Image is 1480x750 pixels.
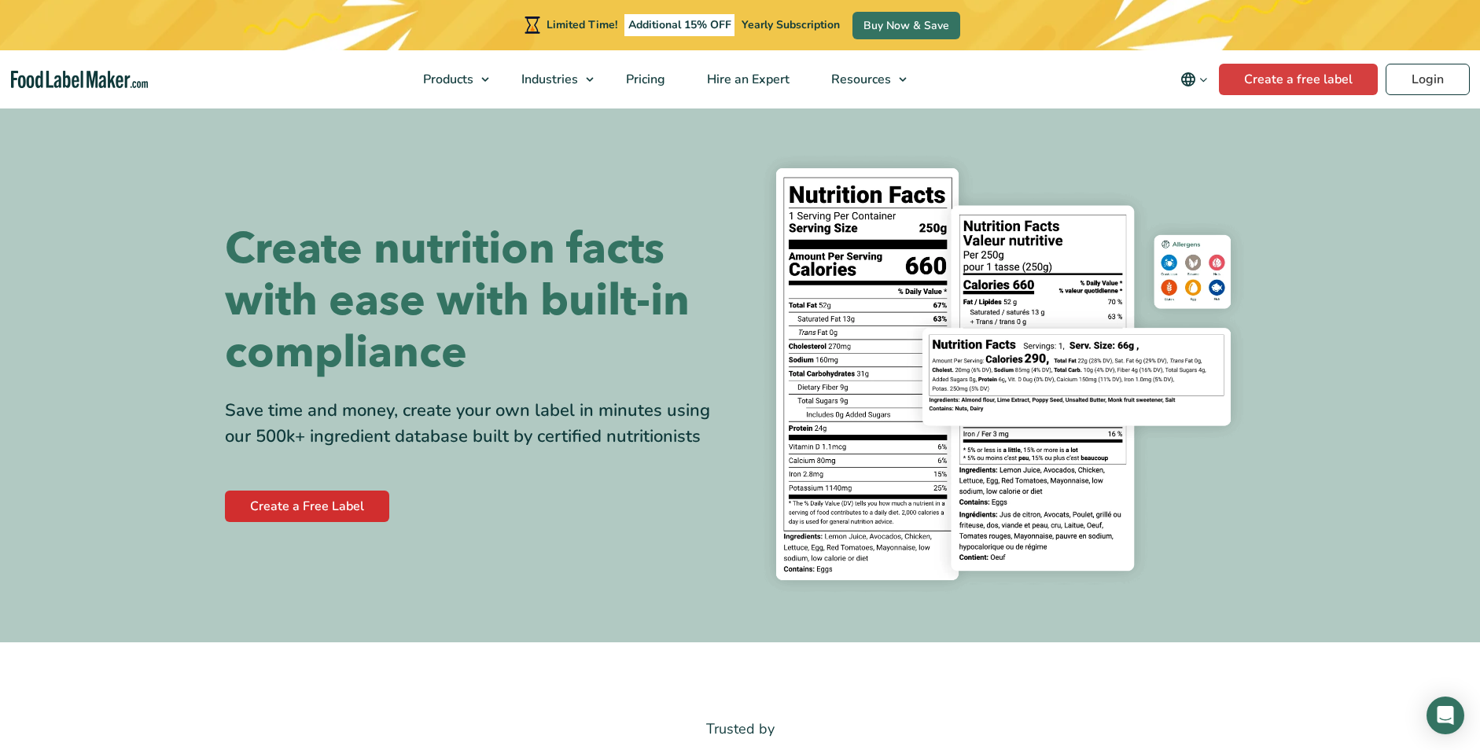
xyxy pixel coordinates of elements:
[606,50,683,108] a: Pricing
[1386,64,1470,95] a: Login
[418,71,475,88] span: Products
[687,50,807,108] a: Hire an Expert
[547,17,617,32] span: Limited Time!
[403,50,497,108] a: Products
[742,17,840,32] span: Yearly Subscription
[501,50,602,108] a: Industries
[517,71,580,88] span: Industries
[1427,697,1464,734] div: Open Intercom Messenger
[1169,64,1219,95] button: Change language
[811,50,915,108] a: Resources
[225,718,1255,741] p: Trusted by
[621,71,667,88] span: Pricing
[852,12,960,39] a: Buy Now & Save
[624,14,735,36] span: Additional 15% OFF
[702,71,791,88] span: Hire an Expert
[827,71,893,88] span: Resources
[11,71,149,89] a: Food Label Maker homepage
[225,223,728,379] h1: Create nutrition facts with ease with built-in compliance
[1219,64,1378,95] a: Create a free label
[225,491,389,522] a: Create a Free Label
[225,398,728,450] div: Save time and money, create your own label in minutes using our 500k+ ingredient database built b...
